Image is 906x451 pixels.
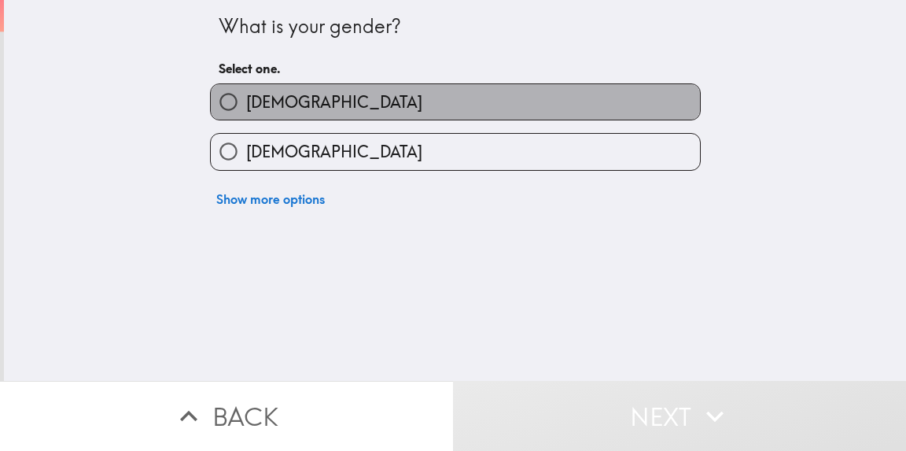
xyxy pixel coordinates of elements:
[453,381,906,451] button: Next
[210,183,331,215] button: Show more options
[211,84,700,120] button: [DEMOGRAPHIC_DATA]
[246,141,422,163] span: [DEMOGRAPHIC_DATA]
[246,91,422,113] span: [DEMOGRAPHIC_DATA]
[219,60,692,77] h6: Select one.
[219,13,692,40] div: What is your gender?
[211,134,700,169] button: [DEMOGRAPHIC_DATA]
